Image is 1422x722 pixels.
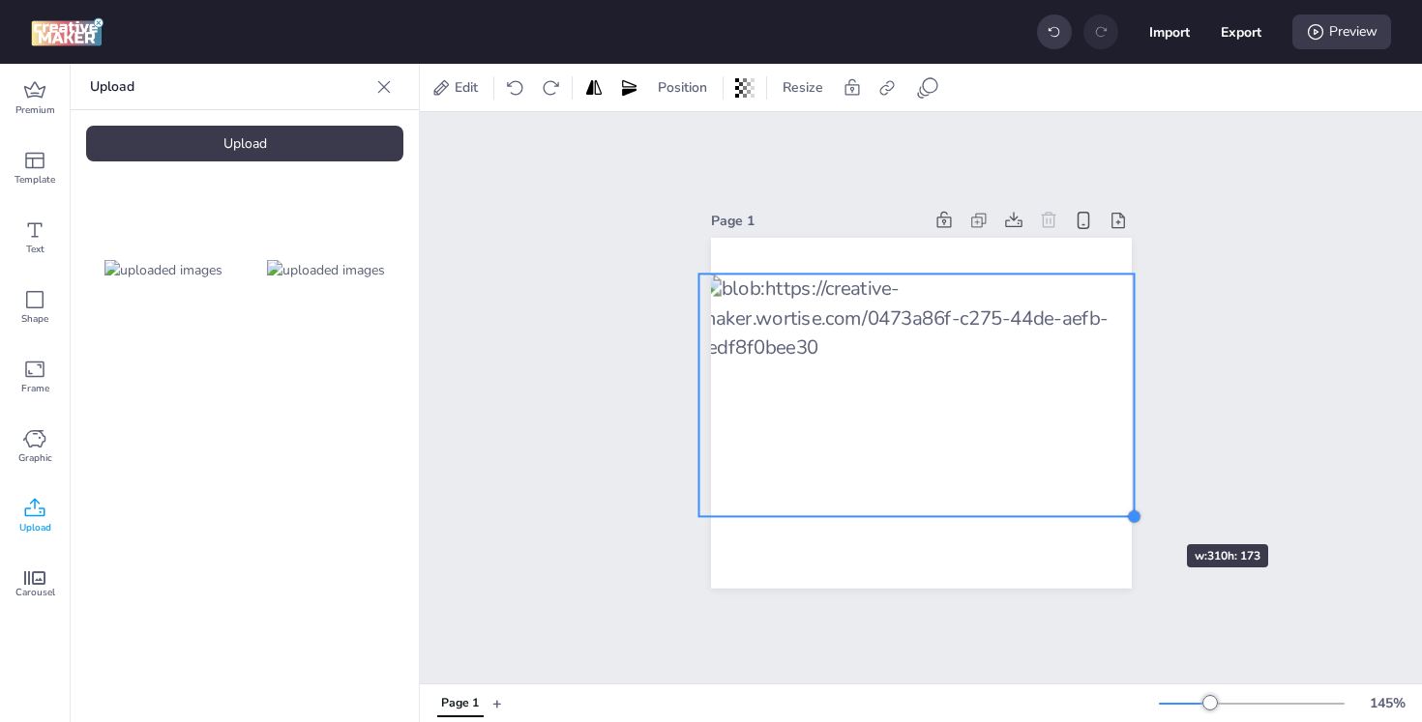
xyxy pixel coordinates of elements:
[19,520,51,535] span: Upload
[104,260,222,280] img: uploaded images
[267,260,385,280] img: uploaded images
[1364,693,1410,713] div: 145 %
[31,17,104,46] img: logo Creative Maker
[21,381,49,396] span: Frame
[15,102,55,118] span: Premium
[711,211,923,231] div: Page 1
[86,126,403,161] div: Upload
[1221,12,1261,52] button: Export
[90,64,369,110] p: Upload
[26,242,44,257] span: Text
[1187,544,1268,567] div: w: 310 h: 173
[654,77,711,98] span: Position
[779,77,827,98] span: Resize
[1292,14,1391,49] div: Preview
[428,686,492,720] div: Tabs
[492,686,502,720] button: +
[441,695,479,712] div: Page 1
[15,172,55,188] span: Template
[18,450,52,466] span: Graphic
[21,311,48,327] span: Shape
[15,585,55,600] span: Carousel
[451,77,482,98] span: Edit
[1149,12,1190,52] button: Import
